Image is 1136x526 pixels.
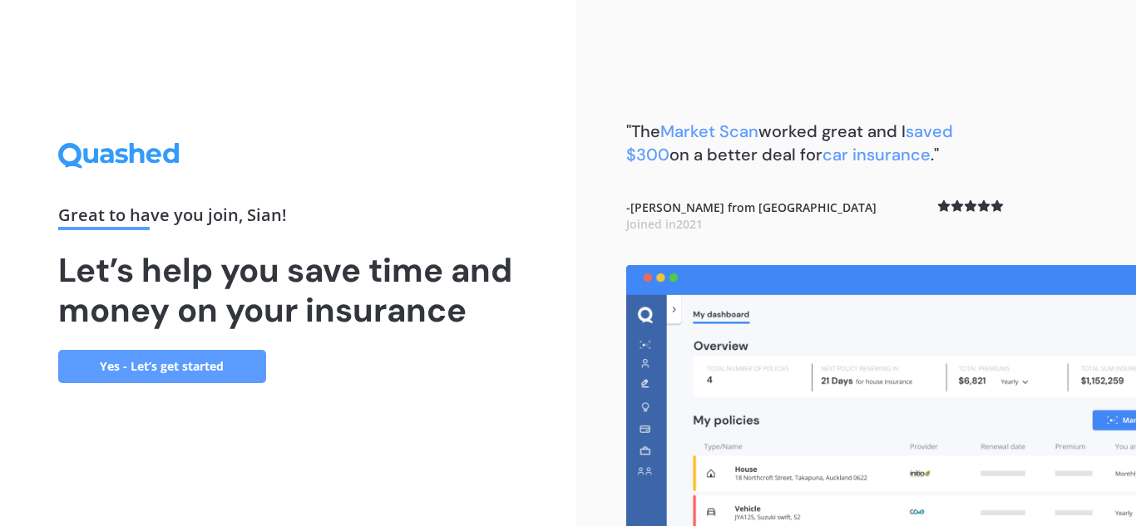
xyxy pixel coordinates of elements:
span: car insurance [822,144,931,165]
div: Great to have you join , Sian ! [58,207,519,230]
a: Yes - Let’s get started [58,350,266,383]
h1: Let’s help you save time and money on your insurance [58,250,519,330]
span: Joined in 2021 [626,216,703,232]
span: saved $300 [626,120,953,165]
span: Market Scan [660,120,758,142]
b: "The worked great and I on a better deal for ." [626,120,953,165]
img: dashboard.webp [626,265,1136,526]
b: - [PERSON_NAME] from [GEOGRAPHIC_DATA] [626,199,877,232]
